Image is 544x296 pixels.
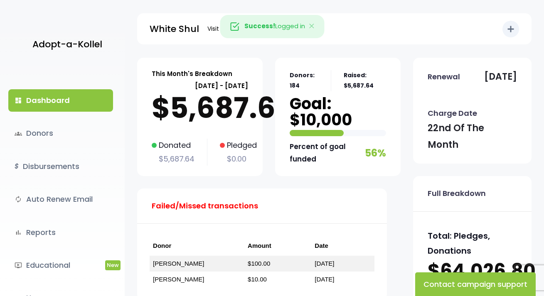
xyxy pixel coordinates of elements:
p: $64,026.80 [428,258,517,284]
a: autorenewAuto Renew Email [8,188,113,210]
p: Total: Pledges, Donations [428,228,517,258]
a: [DATE] [315,260,334,267]
th: Amount [244,236,311,256]
p: $5,687.64 [152,152,194,166]
p: Failed/Missed transactions [152,199,258,213]
p: Adopt-a-Kollel [32,36,102,53]
button: add [502,21,519,37]
p: Goal: $10,000 [290,95,386,128]
i: add [506,24,516,34]
p: Percent of goal funded [290,140,363,166]
a: ondemand_videoEducationalNew [8,254,113,276]
a: $Disbursements [8,155,113,178]
p: [DATE] - [DATE] [152,80,248,91]
p: Pledged [220,139,257,152]
p: Renewal [428,70,460,83]
p: Donors: 184 [290,70,318,91]
i: ondemand_video [15,262,22,269]
th: Donor [150,236,244,256]
p: Raised: $5,687.64 [344,70,386,91]
a: [DATE] [315,276,334,283]
button: Contact campaign support [415,272,536,296]
a: groupsDonors [8,122,113,144]
a: [PERSON_NAME] [153,276,204,283]
a: [PERSON_NAME] [153,260,204,267]
p: $0.00 [220,152,257,166]
p: Donated [152,139,194,152]
div: Logged in [220,15,324,38]
th: Date [311,236,374,256]
i: dashboard [15,97,22,104]
i: autorenew [15,196,22,203]
span: groups [15,130,22,137]
a: bar_chartReports [8,221,113,244]
i: bar_chart [15,229,22,236]
p: Full Breakdown [428,187,486,200]
a: Adopt-a-Kollel [28,24,102,64]
a: $10.00 [248,276,267,283]
p: 22nd of the month [428,120,517,153]
button: Close [300,15,324,38]
strong: Success! [244,22,275,30]
a: Visit Site [203,21,236,37]
p: 56% [365,144,386,162]
a: $100.00 [248,260,270,267]
p: This Month's Breakdown [152,68,232,79]
i: $ [15,161,19,173]
span: New [105,260,121,270]
a: dashboardDashboard [8,89,113,112]
p: White Shul [150,21,199,37]
p: [DATE] [484,68,517,85]
p: $5,687.64 [152,91,248,125]
p: Charge Date [428,107,477,120]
